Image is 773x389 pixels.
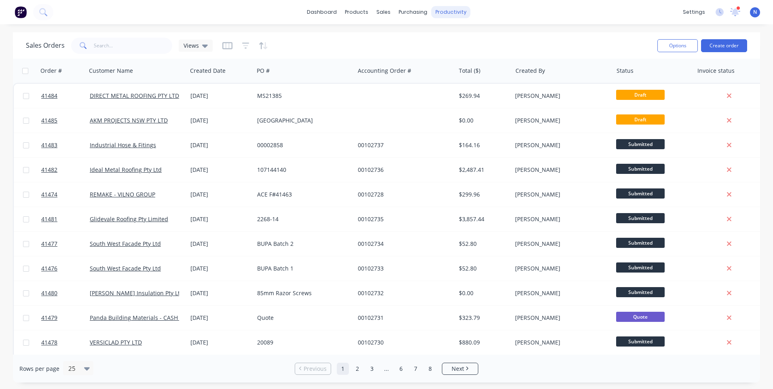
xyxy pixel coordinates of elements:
[616,188,665,199] span: Submitted
[257,166,347,174] div: 107144140
[459,338,506,347] div: $880.09
[41,108,90,133] a: 41485
[337,363,349,375] a: Page 1 is your current page
[657,39,698,52] button: Options
[358,190,448,199] div: 00102728
[701,39,747,52] button: Create order
[616,164,665,174] span: Submitted
[41,338,57,347] span: 41478
[190,264,251,273] div: [DATE]
[90,215,168,223] a: Glidevale Roofing Pty Limited
[257,314,347,322] div: Quote
[459,92,506,100] div: $269.94
[41,306,90,330] a: 41479
[41,133,90,157] a: 41483
[257,116,347,125] div: [GEOGRAPHIC_DATA]
[459,215,506,223] div: $3,857.44
[616,262,665,273] span: Submitted
[366,363,378,375] a: Page 3
[459,116,506,125] div: $0.00
[190,166,251,174] div: [DATE]
[41,256,90,281] a: 41476
[459,264,506,273] div: $52.80
[257,289,347,297] div: 85mm Razor Screws
[395,363,407,375] a: Page 6
[90,92,179,99] a: DIRECT METAL ROOFING PTY LTD
[616,287,665,297] span: Submitted
[41,289,57,297] span: 41480
[41,330,90,355] a: 41478
[190,314,251,322] div: [DATE]
[257,190,347,199] div: ACE F#41463
[617,67,634,75] div: Status
[616,336,665,347] span: Submitted
[41,190,57,199] span: 41474
[358,67,411,75] div: Accounting Order #
[410,363,422,375] a: Page 7
[358,289,448,297] div: 00102732
[395,6,431,18] div: purchasing
[459,166,506,174] div: $2,487.41
[40,67,62,75] div: Order #
[190,190,251,199] div: [DATE]
[89,67,133,75] div: Customer Name
[257,92,347,100] div: MS21385
[515,289,605,297] div: [PERSON_NAME]
[515,166,605,174] div: [PERSON_NAME]
[372,6,395,18] div: sales
[380,363,393,375] a: Jump forward
[94,38,173,54] input: Search...
[257,141,347,149] div: 00002858
[616,312,665,322] span: Quote
[616,213,665,223] span: Submitted
[515,67,545,75] div: Created By
[41,240,57,248] span: 41477
[257,338,347,347] div: 20089
[90,141,156,149] a: Industrial Hose & Fitings
[41,92,57,100] span: 41484
[459,240,506,248] div: $52.80
[459,67,480,75] div: Total ($)
[358,166,448,174] div: 00102736
[41,84,90,108] a: 41484
[459,289,506,297] div: $0.00
[41,116,57,125] span: 41485
[257,240,347,248] div: BUPA Batch 2
[19,365,59,373] span: Rows per page
[41,215,57,223] span: 41481
[41,166,57,174] span: 41482
[442,365,478,373] a: Next page
[295,365,331,373] a: Previous page
[190,67,226,75] div: Created Date
[257,67,270,75] div: PO #
[90,240,161,247] a: South West Facade Pty Ltd
[90,116,168,124] a: AKM PROJECTS NSW PTY LTD
[90,314,192,321] a: Panda Building Materials - CASH SALE
[90,338,142,346] a: VERSICLAD PTY LTD
[424,363,436,375] a: Page 8
[459,190,506,199] div: $299.96
[41,281,90,305] a: 41480
[459,314,506,322] div: $323.79
[452,365,464,373] span: Next
[358,240,448,248] div: 00102734
[616,114,665,125] span: Draft
[190,215,251,223] div: [DATE]
[679,6,709,18] div: settings
[753,8,757,16] span: N
[304,365,327,373] span: Previous
[358,338,448,347] div: 00102730
[257,215,347,223] div: 2268-14
[515,338,605,347] div: [PERSON_NAME]
[697,67,735,75] div: Invoice status
[515,314,605,322] div: [PERSON_NAME]
[515,215,605,223] div: [PERSON_NAME]
[90,289,184,297] a: [PERSON_NAME] Insulation Pty Ltd
[41,182,90,207] a: 41474
[515,190,605,199] div: [PERSON_NAME]
[41,232,90,256] a: 41477
[431,6,471,18] div: productivity
[90,264,161,272] a: South West Facade Pty Ltd
[616,90,665,100] span: Draft
[358,314,448,322] div: 00102731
